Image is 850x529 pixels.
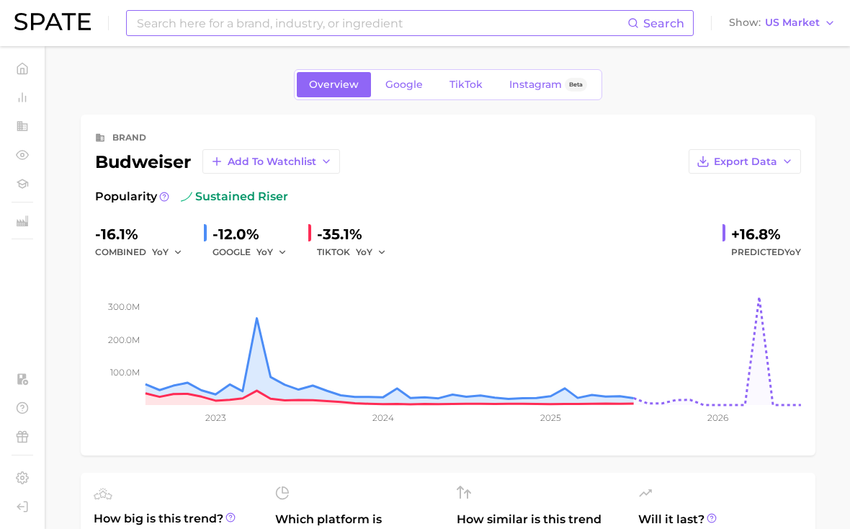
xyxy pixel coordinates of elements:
span: YoY [256,246,273,258]
a: TikTok [437,72,495,97]
span: Beta [569,79,583,91]
div: combined [95,244,192,261]
a: Overview [297,72,371,97]
div: +16.8% [731,223,801,246]
button: Add to Watchlist [202,149,340,174]
span: Show [729,19,761,27]
span: YoY [152,246,169,258]
span: sustained riser [181,188,288,205]
tspan: 2023 [205,412,226,423]
button: YoY [356,244,387,261]
span: Google [385,79,423,91]
span: YoY [784,246,801,257]
a: Log out. Currently logged in with e-mail lhighfill@hunterpr.com. [12,496,33,517]
tspan: 2025 [540,412,561,423]
div: GOOGLE [212,244,297,261]
button: ShowUS Market [725,14,839,32]
div: brand [112,129,146,146]
tspan: 2024 [372,412,394,423]
span: Search [643,17,684,30]
span: YoY [356,246,372,258]
span: Add to Watchlist [228,156,316,168]
span: Predicted [731,244,801,261]
img: SPATE [14,13,91,30]
input: Search here for a brand, industry, or ingredient [135,11,627,35]
div: TIKTOK [317,244,396,261]
a: Google [373,72,435,97]
button: YoY [152,244,183,261]
div: -35.1% [317,223,396,246]
img: sustained riser [181,191,192,203]
span: Instagram [509,79,562,91]
div: budweiser [95,149,340,174]
span: TikTok [449,79,483,91]
span: US Market [765,19,820,27]
div: -12.0% [212,223,297,246]
button: YoY [256,244,287,261]
button: Export Data [689,149,801,174]
a: InstagramBeta [497,72,599,97]
div: -16.1% [95,223,192,246]
span: Overview [309,79,359,91]
span: Popularity [95,188,157,205]
span: Export Data [714,156,777,168]
tspan: 2026 [707,412,728,423]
